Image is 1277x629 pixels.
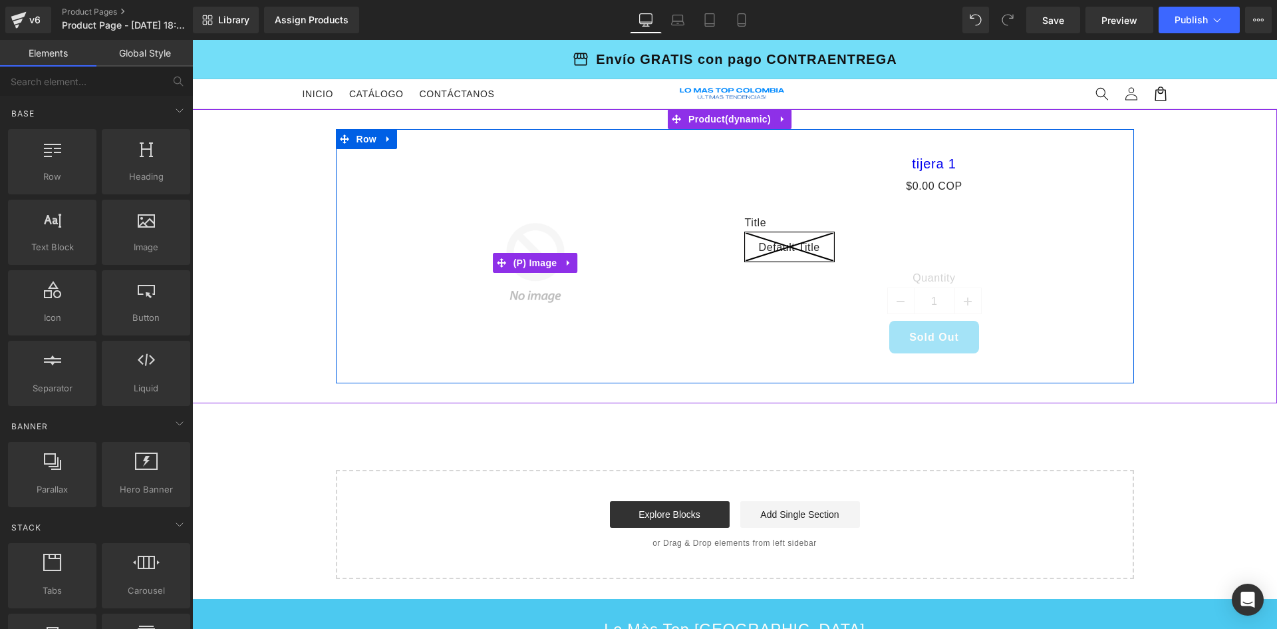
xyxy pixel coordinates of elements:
[227,48,302,60] span: CONTÁCTANOS
[12,311,92,325] span: Icon
[12,170,92,184] span: Row
[229,109,457,337] img: tijera 1
[1232,584,1264,616] div: Open Intercom Messenger
[1245,7,1272,33] button: More
[630,7,662,33] a: Desktop
[106,240,186,254] span: Image
[12,240,92,254] span: Text Block
[62,20,190,31] span: Product Page - [DATE] 18:37:49
[662,7,694,33] a: Laptop
[1042,13,1064,27] span: Save
[548,461,668,488] a: Add Single Section
[697,281,787,314] button: Sold Out
[407,580,677,600] h2: Lo Màs Top [GEOGRAPHIC_DATA]
[493,69,582,89] span: Product
[27,11,43,29] div: v6
[157,48,212,60] span: CATÁLOGO
[12,381,92,395] span: Separator
[62,7,215,17] a: Product Pages
[102,40,149,68] a: INICIO
[553,176,932,192] label: Title
[149,40,219,68] a: CATÁLOGO
[188,89,205,109] a: Expand / Collapse
[5,7,51,33] a: v6
[720,116,764,132] a: tijera 1
[895,39,924,69] summary: Búsqueda
[193,7,259,33] a: New Library
[318,213,368,233] span: (P) Image
[380,11,397,28] span: storefront
[106,311,186,325] span: Button
[12,584,92,598] span: Tabs
[218,14,249,26] span: Library
[1175,15,1208,25] span: Publish
[994,7,1021,33] button: Redo
[10,107,36,120] span: Base
[106,483,186,497] span: Hero Banner
[161,89,188,109] span: Row
[404,12,704,27] strong: Envío GRATIS con pago CONTRAENTREGA
[726,7,758,33] a: Mobile
[165,499,921,508] p: or Drag & Drop elements from left sidebar
[714,137,770,156] span: $0.00 COP
[219,40,310,68] a: CONTÁCTANOS
[487,47,593,61] img: LOMASTOPCOLOMBIA
[10,521,43,534] span: Stack
[275,15,349,25] div: Assign Products
[110,48,141,60] span: INICIO
[1159,7,1240,33] button: Publish
[418,461,537,488] a: Explore Blocks
[96,40,193,67] a: Global Style
[582,69,599,89] a: Expand / Collapse
[694,7,726,33] a: Tablet
[12,483,92,497] span: Parallax
[717,292,767,303] span: Sold Out
[106,381,186,395] span: Liquid
[1085,7,1153,33] a: Preview
[368,213,385,233] a: Expand / Collapse
[106,170,186,184] span: Heading
[962,7,989,33] button: Undo
[106,584,186,598] span: Carousel
[553,232,932,248] label: Quantity
[1101,13,1137,27] span: Preview
[10,420,49,433] span: Banner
